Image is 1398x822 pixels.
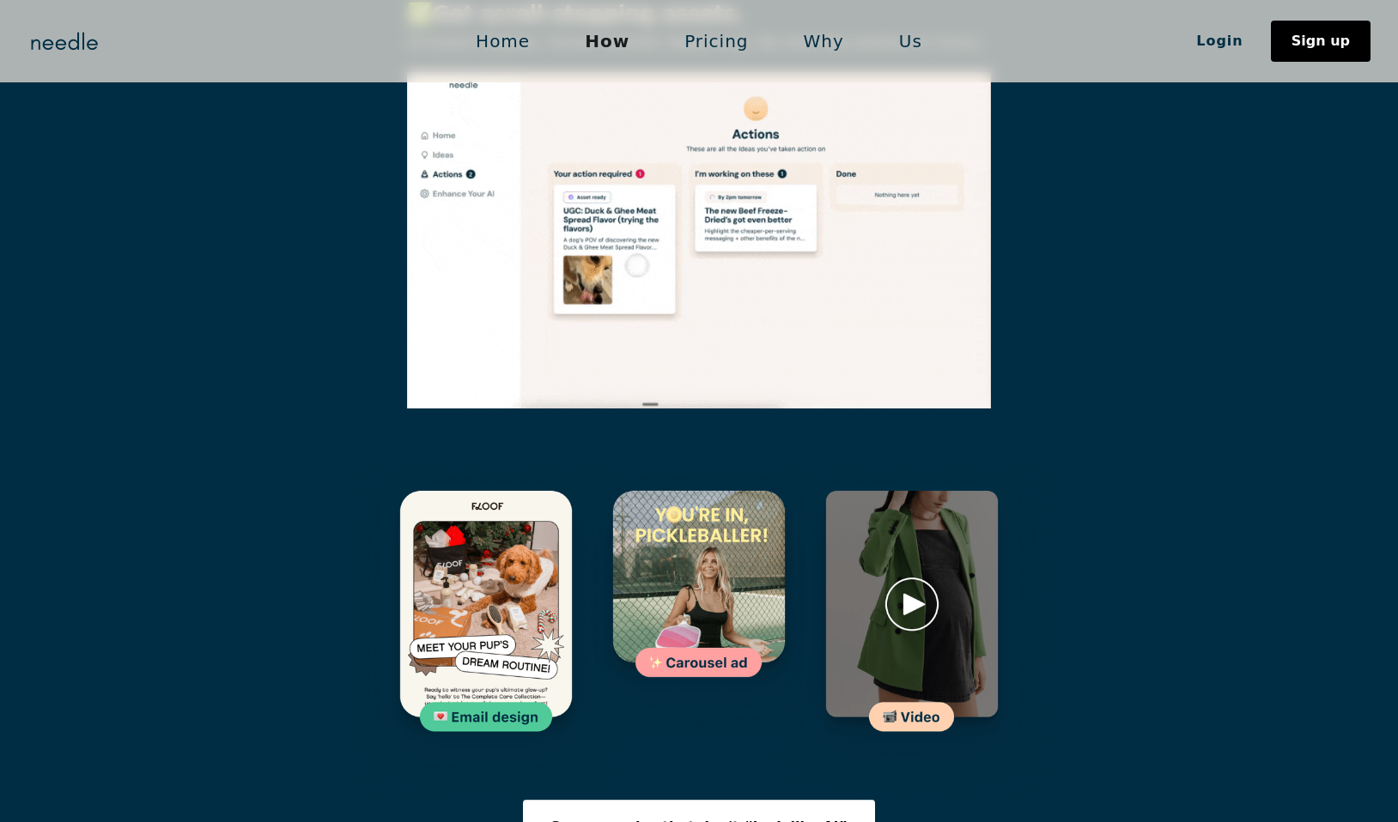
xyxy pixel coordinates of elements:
a: Why [776,23,872,59]
a: Home [448,23,557,59]
a: How [557,23,657,59]
a: Login [1169,27,1271,56]
a: Pricing [657,23,775,59]
a: Sign up [1271,21,1371,62]
a: Us [872,23,950,59]
div: Sign up [1292,34,1350,48]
